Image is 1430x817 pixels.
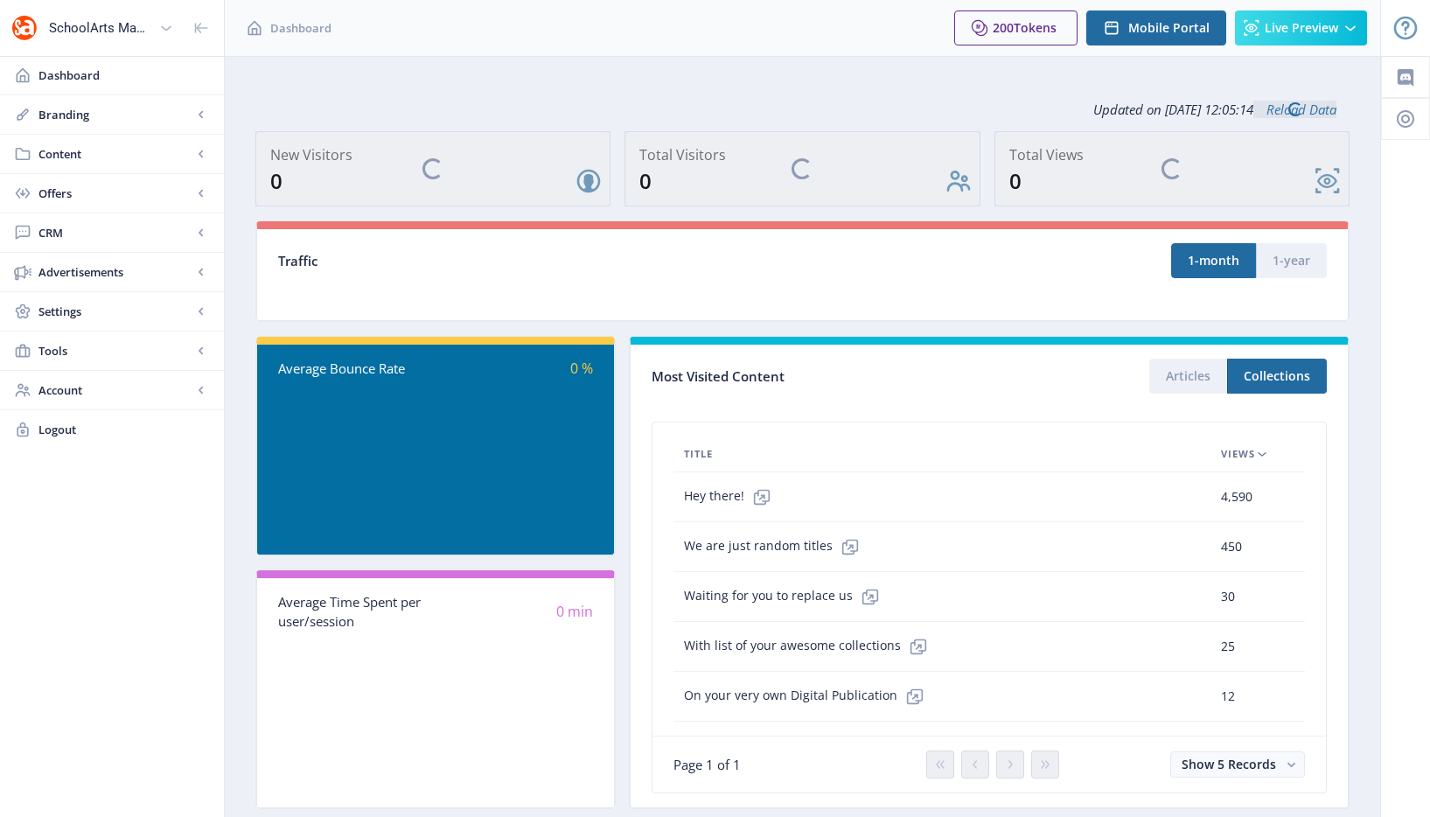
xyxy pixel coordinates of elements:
[1221,636,1235,657] span: 25
[49,9,152,47] div: SchoolArts Magazine
[1014,19,1057,36] span: Tokens
[278,592,436,632] div: Average Time Spent per user/session
[38,421,210,438] span: Logout
[38,381,192,399] span: Account
[278,359,436,379] div: Average Bounce Rate
[38,224,192,241] span: CRM
[278,251,803,271] div: Traffic
[684,679,932,714] span: On your very own Digital Publication
[684,479,779,514] span: Hey there!
[1086,10,1226,45] button: Mobile Portal
[38,303,192,320] span: Settings
[38,106,192,123] span: Branding
[1171,243,1256,278] button: 1-month
[684,629,936,664] span: With list of your awesome collections
[1221,536,1242,557] span: 450
[1253,101,1336,118] a: Reload Data
[1227,359,1327,394] button: Collections
[1221,686,1235,707] span: 12
[255,87,1350,131] div: Updated on [DATE] 12:05:14
[270,19,331,37] span: Dashboard
[38,263,192,281] span: Advertisements
[38,145,192,163] span: Content
[1221,586,1235,607] span: 30
[570,359,593,378] span: 0 %
[1256,243,1327,278] button: 1-year
[38,185,192,202] span: Offers
[1235,10,1367,45] button: Live Preview
[1265,21,1338,35] span: Live Preview
[1221,486,1252,507] span: 4,590
[954,10,1078,45] button: 200Tokens
[38,342,192,360] span: Tools
[1149,359,1227,394] button: Articles
[1221,443,1255,464] span: Views
[652,363,989,390] div: Most Visited Content
[38,66,210,84] span: Dashboard
[684,579,888,614] span: Waiting for you to replace us
[684,529,868,564] span: We are just random titles
[1182,756,1276,772] span: Show 5 Records
[436,602,593,622] div: 0 min
[10,14,38,42] img: properties.app_icon.png
[673,756,741,773] span: Page 1 of 1
[1170,751,1305,778] button: Show 5 Records
[1128,21,1210,35] span: Mobile Portal
[684,443,713,464] span: Title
